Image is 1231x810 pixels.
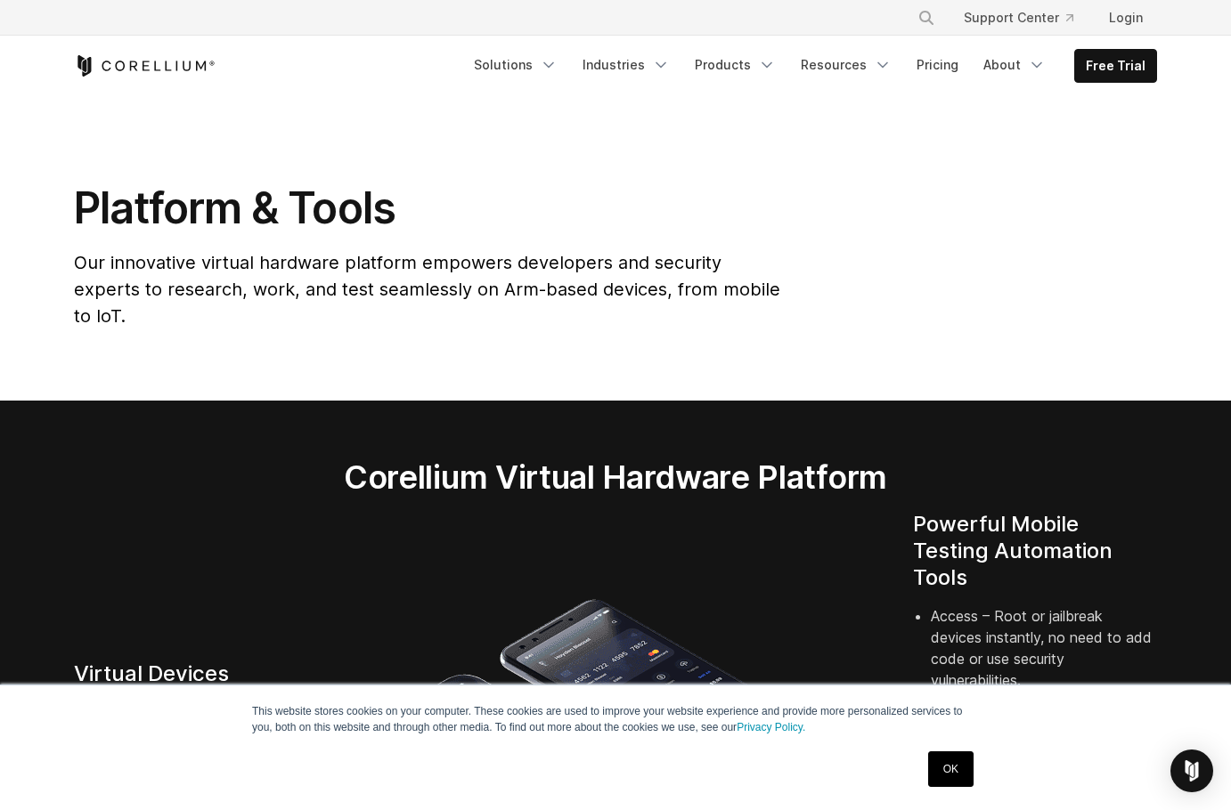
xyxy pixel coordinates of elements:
a: Products [684,49,787,81]
h4: Powerful Mobile Testing Automation Tools [913,511,1157,591]
p: This website stores cookies on your computer. These cookies are used to improve your website expe... [252,703,979,735]
a: OK [928,751,974,787]
button: Search [910,2,942,34]
a: Resources [790,49,902,81]
a: About [973,49,1056,81]
a: Free Trial [1075,50,1156,82]
a: Privacy Policy. [737,721,805,733]
li: Access – Root or jailbreak devices instantly, no need to add code or use security vulnerabilities. [931,605,1157,712]
a: Corellium Home [74,55,216,77]
h4: Virtual Devices [74,660,318,687]
h2: Corellium Virtual Hardware Platform [260,458,970,497]
a: Login [1095,2,1157,34]
h1: Platform & Tools [74,182,784,235]
span: Our innovative virtual hardware platform empowers developers and security experts to research, wo... [74,252,780,327]
a: Pricing [906,49,969,81]
a: Industries [572,49,681,81]
div: Navigation Menu [896,2,1157,34]
div: Navigation Menu [463,49,1157,83]
div: Open Intercom Messenger [1170,749,1213,792]
a: Solutions [463,49,568,81]
a: Support Center [950,2,1088,34]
